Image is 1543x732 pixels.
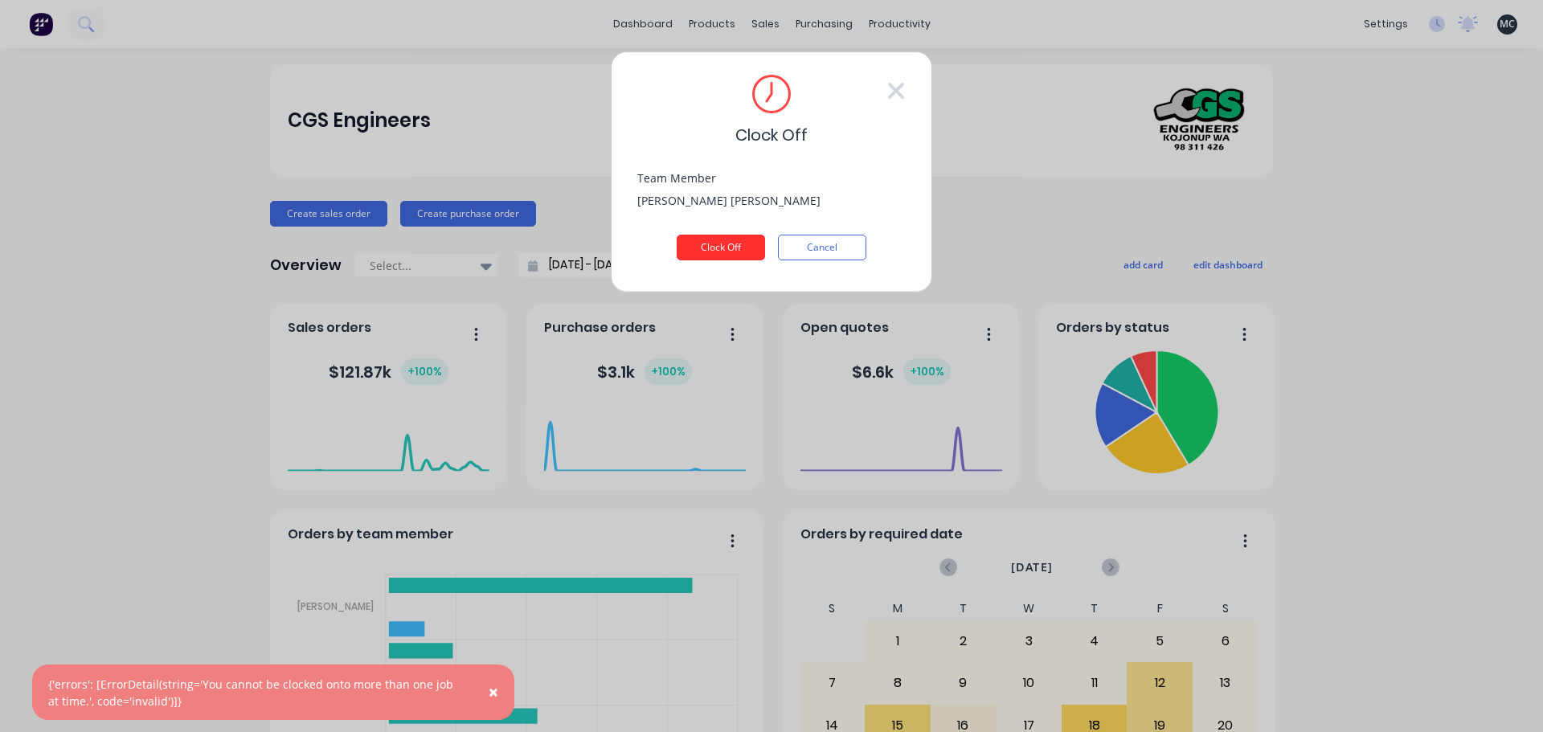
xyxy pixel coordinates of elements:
[48,676,465,710] div: {'errors': [ErrorDetail(string='You cannot be clocked onto more than one job at time.', code='inv...
[637,173,906,184] div: Team Member
[473,673,514,712] button: Close
[778,235,866,260] button: Cancel
[489,681,498,703] span: ×
[677,235,765,260] button: Clock Off
[735,123,808,147] span: Clock Off
[637,188,906,209] div: [PERSON_NAME] [PERSON_NAME]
